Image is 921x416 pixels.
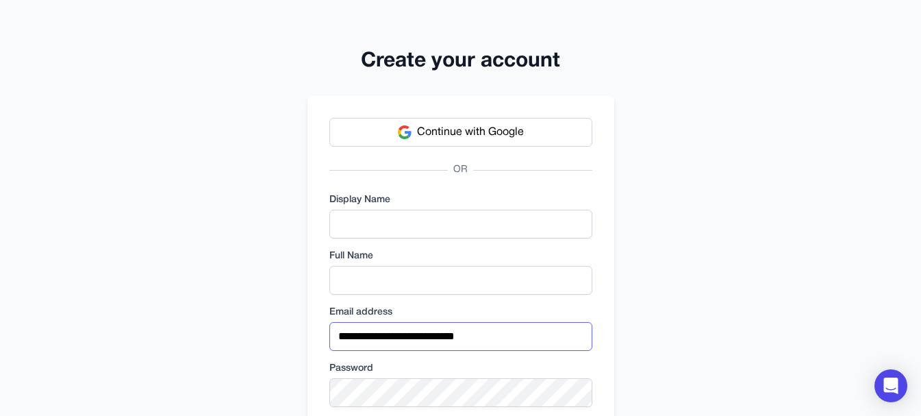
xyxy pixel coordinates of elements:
[329,306,592,319] label: Email address
[329,362,592,376] label: Password
[307,49,614,74] h2: Create your account
[448,163,473,177] span: OR
[417,124,524,140] span: Continue with Google
[874,369,907,402] div: Open Intercom Messenger
[329,118,592,147] button: Continue with Google
[329,249,592,263] label: Full Name
[329,193,592,207] label: Display Name
[398,125,412,139] img: Google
